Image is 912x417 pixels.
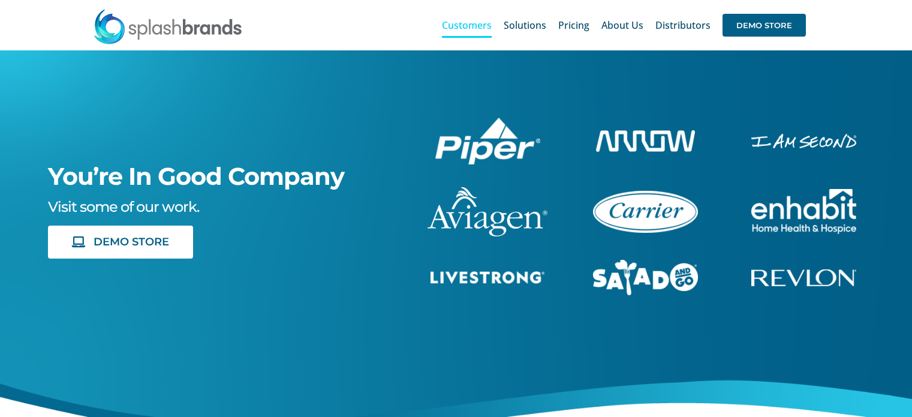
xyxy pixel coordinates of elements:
[48,226,193,259] a: DEMO STORE
[435,116,540,129] a: piper-White
[751,134,856,148] img: I Am Second Store
[593,189,698,202] a: carrier-1B
[655,6,711,44] a: Distributors
[593,191,698,233] img: Carrier Brand Store
[751,268,856,281] a: revlon-flat-white
[48,198,199,215] span: Visit some of our work.
[751,269,856,286] img: Revlon
[48,161,344,191] span: You’re In Good Company
[558,6,589,44] a: Pricing
[655,20,711,30] span: Distributors
[442,6,492,44] a: Customers
[431,269,544,283] a: livestrong-5E-website
[504,20,546,30] span: Solutions
[596,128,695,142] a: arrow-white
[558,20,589,30] span: Pricing
[431,271,544,284] img: Livestrong Store
[751,189,856,233] img: Enhabit Gear Store
[435,118,540,164] img: Piper Pilot Ship
[428,187,547,236] img: aviagen-1C
[751,132,856,145] a: enhabit-stacked-white
[442,6,806,44] nav: Main Menu
[93,8,243,44] img: SplashBrands.com Logo
[751,187,856,200] a: enhabit-stacked-white
[723,14,806,37] span: DEMO STORE
[593,258,698,271] a: sng-1C
[94,236,169,248] span: DEMO STORE
[442,20,492,30] span: Customers
[596,130,695,151] img: Arrow Store
[723,6,806,44] a: DEMO STORE
[593,260,698,296] img: Salad And Go Store
[601,20,643,30] span: About Us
